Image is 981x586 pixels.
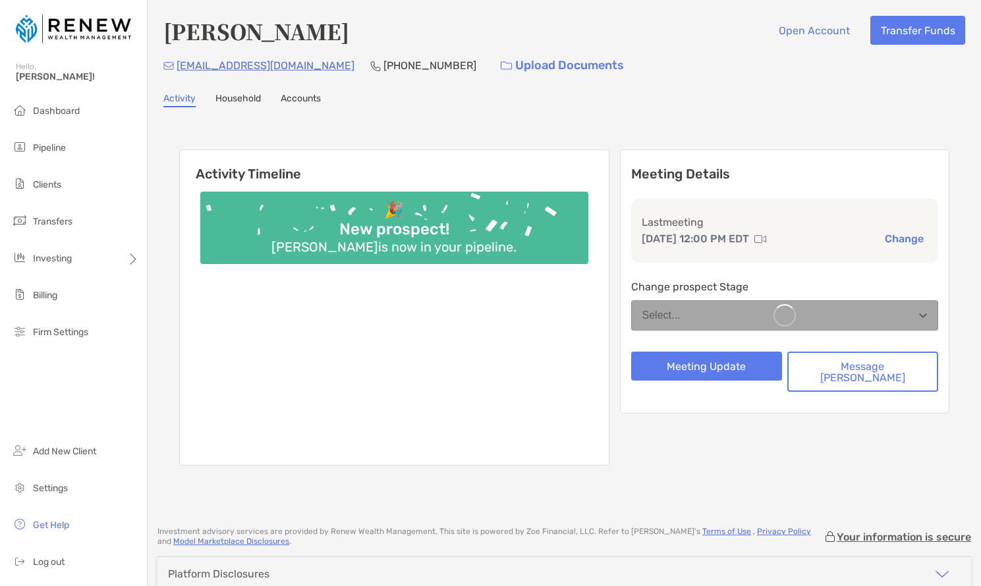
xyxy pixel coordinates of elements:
span: Log out [33,556,65,568]
img: add_new_client icon [12,442,28,458]
h6: Activity Timeline [180,150,609,182]
img: button icon [501,61,512,70]
img: settings icon [12,479,28,495]
div: New prospect! [334,220,455,239]
button: Change [881,232,928,246]
img: clients icon [12,176,28,192]
span: Get Help [33,519,69,531]
a: Model Marketplace Disclosures [173,537,289,546]
div: 🎉 [379,201,409,220]
a: Terms of Use [702,527,751,536]
p: Meeting Details [631,166,939,182]
span: Settings [33,483,68,494]
span: Dashboard [33,105,80,117]
img: firm-settings icon [12,323,28,339]
img: get-help icon [12,516,28,532]
button: Meeting Update [631,352,782,381]
span: Clients [33,179,61,190]
button: Open Account [768,16,860,45]
p: Investment advisory services are provided by Renew Wealth Management . This site is powered by Zo... [157,527,824,546]
img: logout icon [12,553,28,569]
a: Upload Documents [492,51,632,80]
img: pipeline icon [12,139,28,155]
a: Household [215,93,261,107]
img: dashboard icon [12,102,28,118]
span: Firm Settings [33,327,88,338]
h4: [PERSON_NAME] [163,16,349,46]
img: Zoe Logo [16,5,131,53]
div: [PERSON_NAME] is now in your pipeline. [266,239,522,255]
img: investing icon [12,250,28,265]
span: Add New Client [33,446,96,457]
p: Last meeting [642,214,928,230]
button: Message [PERSON_NAME] [787,352,938,392]
img: Email Icon [163,62,174,70]
img: icon arrow [934,566,950,582]
img: Phone Icon [370,61,381,71]
p: [DATE] 12:00 PM EDT [642,230,749,247]
p: Change prospect Stage [631,279,939,295]
img: transfers icon [12,213,28,228]
span: Billing [33,290,57,301]
img: Confetti [200,192,588,253]
p: Your information is secure [837,531,971,543]
button: Transfer Funds [870,16,965,45]
div: Platform Disclosures [168,568,269,580]
a: Activity [163,93,196,107]
p: [EMAIL_ADDRESS][DOMAIN_NAME] [177,57,354,74]
img: communication type [754,234,766,244]
span: [PERSON_NAME]! [16,71,139,82]
span: Pipeline [33,142,66,153]
span: Investing [33,253,72,264]
p: [PHONE_NUMBER] [383,57,476,74]
span: Transfers [33,216,72,227]
img: billing icon [12,286,28,302]
a: Privacy Policy [757,527,811,536]
a: Accounts [281,93,321,107]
